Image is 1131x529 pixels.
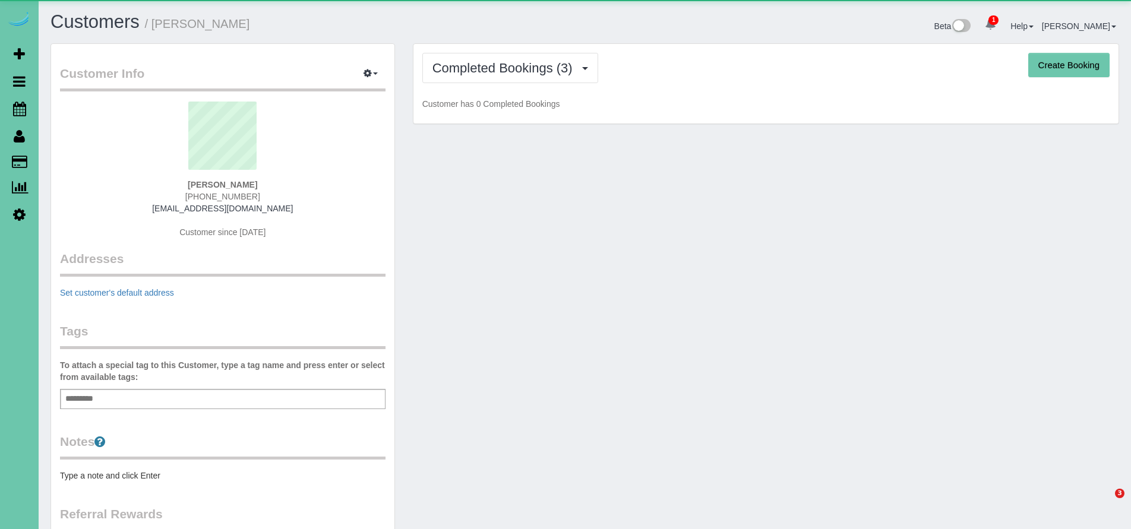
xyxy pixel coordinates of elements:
[60,288,174,297] a: Set customer's default address
[432,61,579,75] span: Completed Bookings (3)
[951,19,971,34] img: New interface
[934,21,971,31] a: Beta
[422,98,1110,110] p: Customer has 0 Completed Bookings
[60,470,386,482] pre: Type a note and click Enter
[60,65,386,91] legend: Customer Info
[60,359,386,383] label: To attach a special tag to this Customer, type a tag name and press enter or select from availabl...
[60,433,386,460] legend: Notes
[1042,21,1116,31] a: [PERSON_NAME]
[1010,21,1034,31] a: Help
[979,12,1002,38] a: 1
[188,180,257,189] strong: [PERSON_NAME]
[7,12,31,28] img: Automaid Logo
[988,15,999,25] span: 1
[50,11,140,32] a: Customers
[145,17,250,30] small: / [PERSON_NAME]
[1091,489,1119,517] iframe: Intercom live chat
[1028,53,1110,78] button: Create Booking
[179,227,266,237] span: Customer since [DATE]
[1115,489,1124,498] span: 3
[152,204,293,213] a: [EMAIL_ADDRESS][DOMAIN_NAME]
[185,192,260,201] span: [PHONE_NUMBER]
[60,322,386,349] legend: Tags
[422,53,598,83] button: Completed Bookings (3)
